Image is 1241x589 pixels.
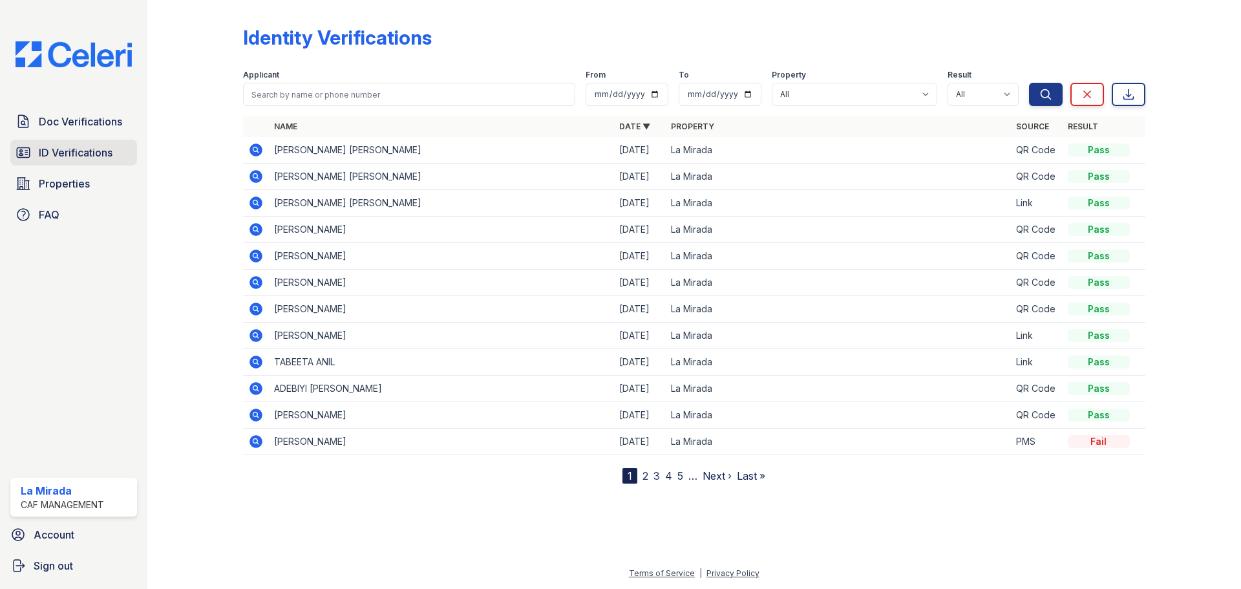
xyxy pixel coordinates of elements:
a: Property [671,122,714,131]
a: Properties [10,171,137,197]
td: Link [1011,190,1063,217]
img: CE_Logo_Blue-a8612792a0a2168367f1c8372b55b34899dd931a85d93a1a3d3e32e68fde9ad4.png [5,41,142,67]
div: 1 [622,468,637,484]
td: La Mirada [666,243,1011,270]
span: ID Verifications [39,145,112,160]
label: Property [772,70,806,80]
td: [DATE] [614,296,666,323]
div: Pass [1068,356,1130,369]
td: [PERSON_NAME] [PERSON_NAME] [269,164,614,190]
td: QR Code [1011,402,1063,429]
td: [DATE] [614,217,666,243]
a: 3 [653,469,660,482]
td: [DATE] [614,429,666,455]
td: La Mirada [666,190,1011,217]
td: [PERSON_NAME] [269,243,614,270]
a: 4 [665,469,672,482]
a: Terms of Service [629,568,695,578]
div: Pass [1068,329,1130,342]
div: Fail [1068,435,1130,448]
a: 2 [642,469,648,482]
td: [DATE] [614,137,666,164]
td: La Mirada [666,270,1011,296]
a: Next › [703,469,732,482]
a: Source [1016,122,1049,131]
td: QR Code [1011,270,1063,296]
div: Pass [1068,382,1130,395]
span: FAQ [39,207,59,222]
div: Pass [1068,223,1130,236]
a: Sign out [5,553,142,579]
td: [PERSON_NAME] [PERSON_NAME] [269,190,614,217]
span: Account [34,527,74,542]
td: QR Code [1011,243,1063,270]
div: Pass [1068,250,1130,262]
td: [PERSON_NAME] [269,323,614,349]
td: QR Code [1011,164,1063,190]
td: [PERSON_NAME] [269,270,614,296]
label: Result [948,70,971,80]
label: To [679,70,689,80]
div: La Mirada [21,483,104,498]
label: Applicant [243,70,279,80]
td: QR Code [1011,217,1063,243]
td: La Mirada [666,376,1011,402]
td: La Mirada [666,137,1011,164]
td: [DATE] [614,243,666,270]
a: FAQ [10,202,137,228]
td: [DATE] [614,164,666,190]
td: [PERSON_NAME] [269,402,614,429]
td: [DATE] [614,323,666,349]
td: [PERSON_NAME] [269,217,614,243]
td: QR Code [1011,376,1063,402]
td: QR Code [1011,296,1063,323]
a: Privacy Policy [706,568,759,578]
td: La Mirada [666,402,1011,429]
td: TABEETA ANIL [269,349,614,376]
span: … [688,468,697,484]
a: 5 [677,469,683,482]
div: CAF Management [21,498,104,511]
span: Doc Verifications [39,114,122,129]
div: Identity Verifications [243,26,432,49]
td: [DATE] [614,190,666,217]
td: [DATE] [614,349,666,376]
div: Pass [1068,276,1130,289]
input: Search by name or phone number [243,83,575,106]
div: | [699,568,702,578]
a: ID Verifications [10,140,137,166]
td: [DATE] [614,376,666,402]
td: Link [1011,349,1063,376]
div: Pass [1068,303,1130,316]
span: Sign out [34,558,73,573]
a: Date ▼ [619,122,650,131]
td: La Mirada [666,349,1011,376]
div: Pass [1068,409,1130,422]
div: Pass [1068,197,1130,209]
td: QR Code [1011,137,1063,164]
td: La Mirada [666,323,1011,349]
span: Properties [39,176,90,191]
td: PMS [1011,429,1063,455]
a: Name [274,122,297,131]
a: Account [5,522,142,548]
td: [PERSON_NAME] [269,429,614,455]
td: La Mirada [666,164,1011,190]
td: Link [1011,323,1063,349]
a: Last » [737,469,765,482]
a: Result [1068,122,1098,131]
td: [DATE] [614,270,666,296]
td: La Mirada [666,217,1011,243]
a: Doc Verifications [10,109,137,134]
td: La Mirada [666,429,1011,455]
td: La Mirada [666,296,1011,323]
label: From [586,70,606,80]
td: [PERSON_NAME] [PERSON_NAME] [269,137,614,164]
td: [DATE] [614,402,666,429]
div: Pass [1068,144,1130,156]
div: Pass [1068,170,1130,183]
td: [PERSON_NAME] [269,296,614,323]
td: ADEBIYI [PERSON_NAME] [269,376,614,402]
